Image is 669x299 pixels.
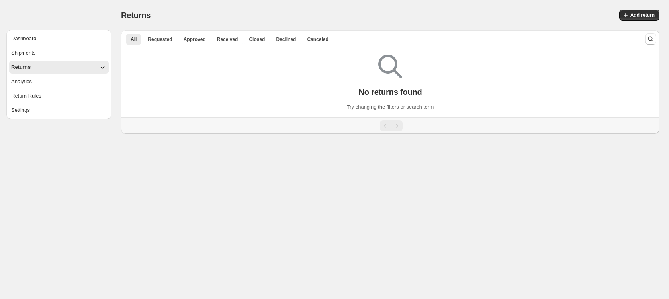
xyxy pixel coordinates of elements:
button: Shipments [9,47,109,59]
button: Returns [9,61,109,74]
span: Closed [249,36,265,43]
div: Returns [11,63,31,71]
span: Requested [148,36,172,43]
nav: Pagination [121,117,659,134]
span: Approved [184,36,206,43]
div: Shipments [11,49,35,57]
span: Declined [276,36,296,43]
span: Add return [630,12,655,18]
span: Canceled [307,36,328,43]
button: Settings [9,104,109,117]
span: Returns [121,11,151,20]
img: Empty search results [378,55,402,78]
span: Received [217,36,238,43]
div: Settings [11,106,30,114]
div: Dashboard [11,35,37,43]
p: No returns found [358,87,422,97]
p: Try changing the filters or search term [347,103,434,111]
button: Dashboard [9,32,109,45]
div: Analytics [11,78,32,86]
button: Analytics [9,75,109,88]
button: Search and filter results [645,33,656,45]
span: All [131,36,137,43]
button: Return Rules [9,90,109,102]
button: Add return [619,10,659,21]
div: Return Rules [11,92,41,100]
